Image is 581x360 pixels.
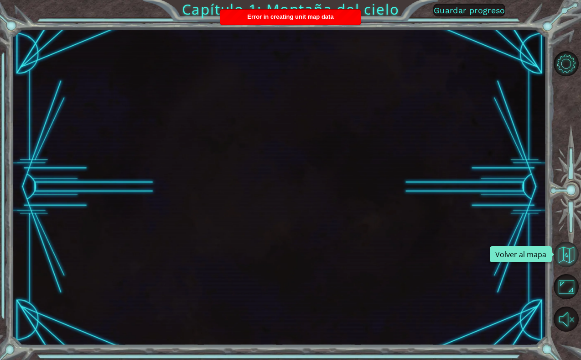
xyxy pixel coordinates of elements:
button: Maximizar navegador [554,274,579,299]
span: Error in creating unit map data [247,13,333,20]
a: Volver al mapa [555,238,581,270]
button: Sonido encendido [554,307,579,332]
button: Guardar progreso [433,4,505,16]
button: Opciones de nivel [554,51,579,76]
button: Volver al mapa [554,242,579,267]
div: Volver al mapa [490,246,552,262]
span: Guardar progreso [434,5,505,15]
